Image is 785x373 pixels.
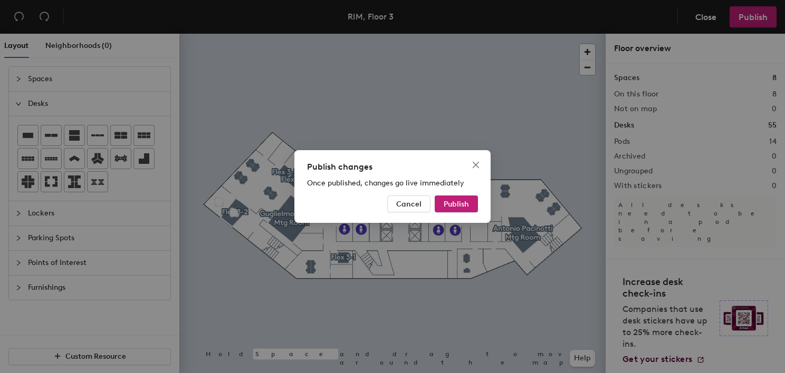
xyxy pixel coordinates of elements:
[467,156,484,173] button: Close
[307,161,478,173] div: Publish changes
[387,195,430,212] button: Cancel
[467,161,484,169] span: Close
[396,200,422,209] span: Cancel
[307,179,464,188] span: Once published, changes go live immediately
[472,161,480,169] span: close
[435,195,478,212] button: Publish
[444,200,469,209] span: Publish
